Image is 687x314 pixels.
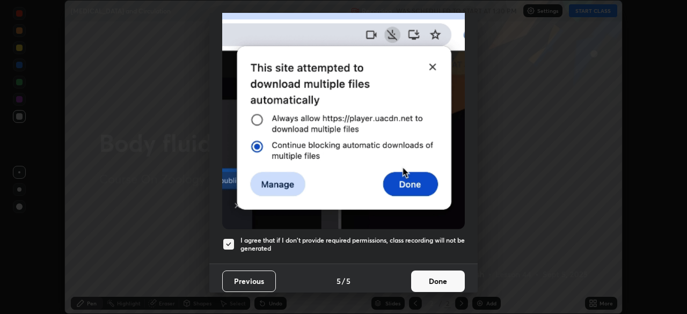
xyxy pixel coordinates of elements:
h4: / [342,275,345,287]
button: Done [411,271,465,292]
h5: I agree that if I don't provide required permissions, class recording will not be generated [240,236,465,253]
h4: 5 [346,275,350,287]
h4: 5 [337,275,341,287]
button: Previous [222,271,276,292]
